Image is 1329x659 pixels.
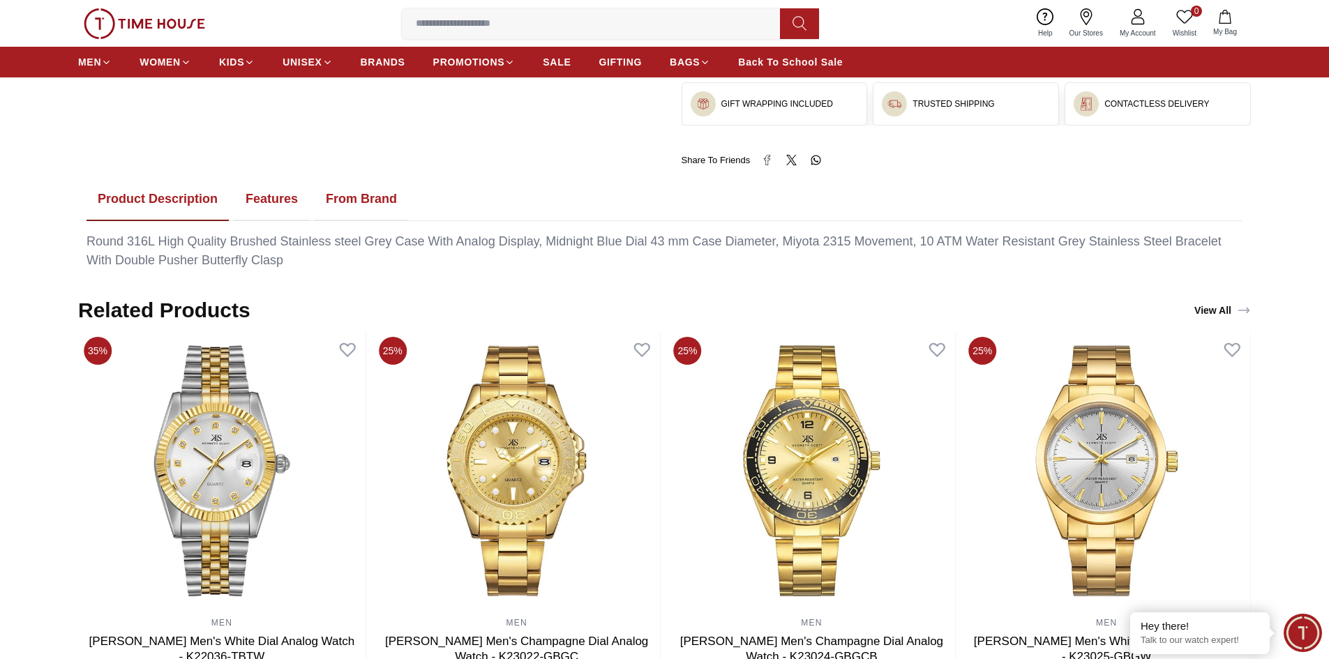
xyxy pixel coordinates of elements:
[1284,614,1322,652] div: Chat Widget
[219,55,244,69] span: KIDS
[373,331,661,610] img: Kenneth Scott Men's Champagne Dial Analog Watch - K23022-GBGC
[721,98,833,109] h3: GIFT WRAPPING INCLUDED
[887,97,901,111] img: ...
[433,50,516,75] a: PROMOTIONS
[968,337,996,365] span: 25%
[1096,618,1117,628] a: MEN
[1061,6,1111,41] a: Our Stores
[234,178,309,221] button: Features
[1064,28,1109,38] span: Our Stores
[283,55,322,69] span: UNISEX
[1167,28,1202,38] span: Wishlist
[140,55,181,69] span: WOMEN
[682,153,751,167] span: Share To Friends
[1079,97,1093,111] img: ...
[315,178,408,221] button: From Brand
[87,178,229,221] button: Product Description
[1141,619,1259,633] div: Hey there!
[696,97,710,111] img: ...
[1030,6,1061,41] a: Help
[599,50,642,75] a: GIFTING
[87,232,1242,270] div: Round 316L High Quality Brushed Stainless steel Grey Case With Analog Display, Midnight Blue Dial...
[599,55,642,69] span: GIFTING
[801,618,822,628] a: MEN
[963,331,1250,610] img: Kenneth Scott Men's White Dial Analog Watch - K23025-GBGW
[1164,6,1205,41] a: 0Wishlist
[543,55,571,69] span: SALE
[78,298,250,323] h2: Related Products
[283,50,332,75] a: UNISEX
[674,337,702,365] span: 25%
[543,50,571,75] a: SALE
[738,55,843,69] span: Back To School Sale
[140,50,191,75] a: WOMEN
[84,8,205,39] img: ...
[361,50,405,75] a: BRANDS
[219,50,255,75] a: KIDS
[668,331,956,610] img: Kenneth Scott Men's Champagne Dial Analog Watch - K23024-GBGCB
[361,55,405,69] span: BRANDS
[78,50,112,75] a: MEN
[670,55,700,69] span: BAGS
[433,55,505,69] span: PROMOTIONS
[1191,6,1202,17] span: 0
[1141,635,1259,646] p: Talk to our watch expert!
[379,337,407,365] span: 25%
[211,618,232,628] a: MEN
[84,337,112,365] span: 35%
[670,50,710,75] a: BAGS
[1205,7,1245,40] button: My Bag
[78,331,366,610] img: Kenneth Scott Men's White Dial Analog Watch - K22036-TBTW
[1194,303,1251,317] div: View All
[1033,28,1058,38] span: Help
[506,618,527,628] a: MEN
[1104,98,1209,109] h3: CONTACTLESS DELIVERY
[1192,301,1254,320] a: View All
[78,55,101,69] span: MEN
[913,98,994,109] h3: TRUSTED SHIPPING
[1114,28,1162,38] span: My Account
[738,50,843,75] a: Back To School Sale
[1208,26,1242,37] span: My Bag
